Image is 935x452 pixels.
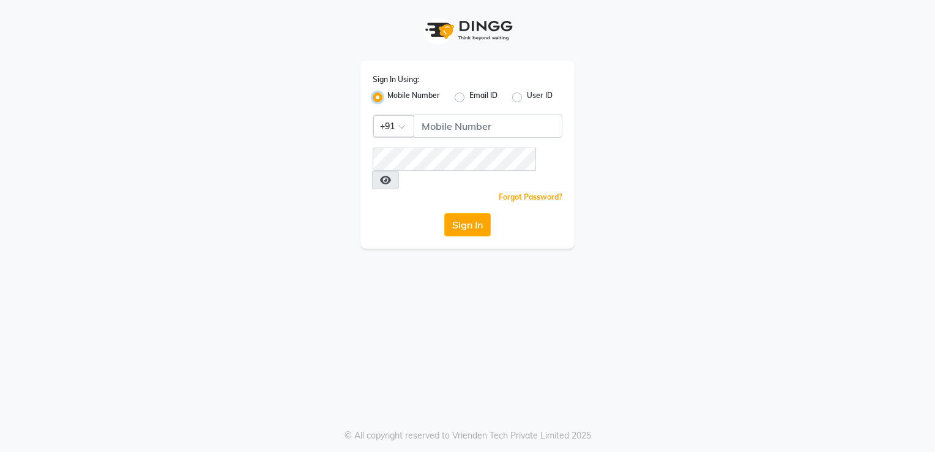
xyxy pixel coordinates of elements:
[419,12,516,48] img: logo1.svg
[414,115,562,138] input: Username
[373,74,419,85] label: Sign In Using:
[444,213,491,236] button: Sign In
[469,90,497,105] label: Email ID
[527,90,553,105] label: User ID
[387,90,440,105] label: Mobile Number
[499,192,562,202] a: Forgot Password?
[373,148,536,171] input: Username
